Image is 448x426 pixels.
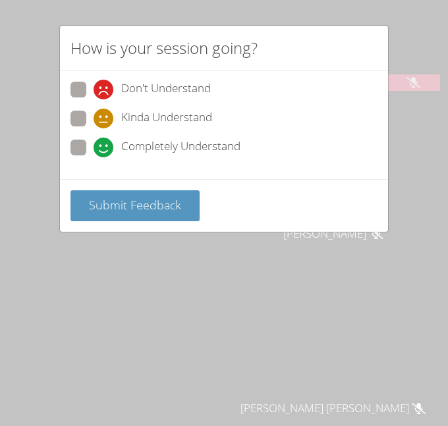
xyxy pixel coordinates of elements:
[70,36,258,60] h2: How is your session going?
[70,190,200,221] button: Submit Feedback
[121,138,240,157] span: Completely Understand
[89,197,181,213] span: Submit Feedback
[121,80,211,99] span: Don't Understand
[121,109,212,128] span: Kinda Understand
